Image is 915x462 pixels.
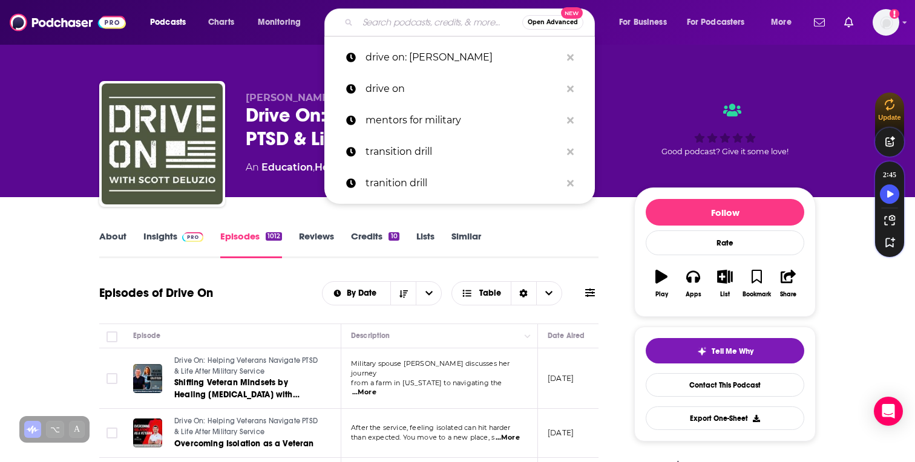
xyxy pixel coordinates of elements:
[99,285,213,301] h1: Episodes of Drive On
[246,92,332,103] span: [PERSON_NAME]
[107,373,117,384] span: Toggle select row
[299,230,334,258] a: Reviews
[611,13,682,32] button: open menu
[246,160,442,175] div: An podcast
[174,356,318,376] span: Drive On: Helping Veterans Navigate PTSD & Life After Military Service
[771,14,792,31] span: More
[366,42,561,73] p: drive on: scott deluzio
[102,83,223,204] img: Drive On: Helping Veterans Navigate PTSD & Life After Military Service
[646,338,804,363] button: tell me why sparkleTell Me Why
[10,11,126,34] img: Podchaser - Follow, Share and Rate Podcasts
[873,9,899,36] button: Show profile menu
[389,232,399,241] div: 10
[712,346,753,356] span: Tell Me Why
[133,328,160,343] div: Episode
[697,346,707,356] img: tell me why sparkle
[890,9,899,19] svg: Add a profile image
[548,373,574,383] p: [DATE]
[174,438,314,449] span: Overcoming Isolation as a Veteran
[451,230,481,258] a: Similar
[220,230,282,258] a: Episodes1012
[336,8,606,36] div: Search podcasts, credits, & more...
[520,329,535,343] button: Column Actions
[634,92,816,167] div: Good podcast? Give it some love!
[646,406,804,430] button: Export One-Sheet
[208,14,234,31] span: Charts
[324,42,595,73] a: drive on: [PERSON_NAME]
[366,168,561,199] p: tranition drill
[390,282,416,305] button: Sort Direction
[174,417,318,436] span: Drive On: Helping Veterans Navigate PTSD & Life After Military Service
[351,423,511,432] span: After the service, feeling isolated can hit harder
[99,230,126,258] a: About
[687,14,745,31] span: For Podcasters
[873,9,899,36] span: Logged in as catefess
[313,161,315,173] span: ,
[174,377,320,401] a: Shifting Veteran Mindsets by Healing [MEDICAL_DATA] with Gratitude
[511,282,536,305] div: Sort Direction
[351,230,399,258] a: Credits10
[351,379,502,387] span: from a farm in [US_STATE] to navigating the
[142,13,202,32] button: open menu
[174,377,300,412] span: Shifting Veteran Mindsets by Healing [MEDICAL_DATA] with Gratitude
[261,161,313,173] a: Education
[619,14,667,31] span: For Business
[174,356,320,377] a: Drive On: Helping Veterans Navigate PTSD & Life After Military Service
[679,13,762,32] button: open menu
[352,388,376,397] span: ...More
[324,168,595,199] a: tranition drill
[324,105,595,136] a: mentors for military
[646,230,804,255] div: Rate
[366,136,561,168] p: transition drill
[174,416,320,437] a: Drive On: Helping Veterans Navigate PTSD & Life After Military Service
[249,13,316,32] button: open menu
[358,13,522,32] input: Search podcasts, credits, & more...
[709,262,741,305] button: List
[200,13,241,32] a: Charts
[174,438,320,450] a: Overcoming Isolation as a Veteran
[686,291,701,298] div: Apps
[773,262,804,305] button: Share
[655,291,668,298] div: Play
[661,147,789,156] span: Good podcast? Give it some love!
[324,136,595,168] a: transition drill
[809,12,830,33] a: Show notifications dropdown
[324,73,595,105] a: drive on
[743,291,771,298] div: Bookmark
[522,15,583,30] button: Open AdvancedNew
[347,289,381,298] span: By Date
[479,289,501,298] span: Table
[677,262,709,305] button: Apps
[451,281,562,305] button: Choose View
[741,262,772,305] button: Bookmark
[646,262,677,305] button: Play
[266,232,282,241] div: 1012
[315,161,349,173] a: Health
[646,373,804,397] a: Contact This Podcast
[182,232,203,242] img: Podchaser Pro
[720,291,730,298] div: List
[762,13,807,32] button: open menu
[416,230,435,258] a: Lists
[323,289,391,298] button: open menu
[366,105,561,136] p: mentors for military
[839,12,858,33] a: Show notifications dropdown
[416,282,441,305] button: open menu
[548,328,585,343] div: Date Aired
[258,14,301,31] span: Monitoring
[351,359,510,377] span: Military spouse [PERSON_NAME] discusses her journey
[496,433,520,443] span: ...More
[874,397,903,426] div: Open Intercom Messenger
[322,281,442,305] h2: Choose List sort
[351,433,494,441] span: than expected. You move to a new place, s
[528,19,578,25] span: Open Advanced
[366,73,561,105] p: drive on
[351,328,390,343] div: Description
[107,428,117,438] span: Toggle select row
[646,199,804,226] button: Follow
[143,230,203,258] a: InsightsPodchaser Pro
[873,9,899,36] img: User Profile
